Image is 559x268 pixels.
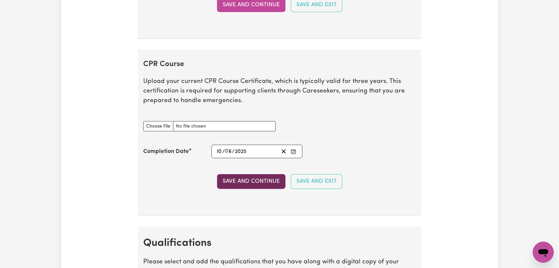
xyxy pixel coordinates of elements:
[216,147,222,156] input: --
[291,174,342,189] button: Save and Exit
[217,174,285,189] button: Save and Continue
[222,149,225,155] span: /
[232,149,235,155] span: /
[533,242,554,263] iframe: Button to launch messaging window
[225,147,232,156] input: --
[143,147,189,156] label: Completion Date
[235,147,247,156] input: ----
[143,77,416,105] p: Upload your current CPR Course Certificate, which is typically valid for three years. This certif...
[143,60,416,69] h2: CPR Course
[143,237,416,249] h2: Qualifications
[225,149,228,154] span: 0
[279,147,289,156] button: Clear date
[289,147,298,156] button: Enter the Completion Date of your CPR Course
